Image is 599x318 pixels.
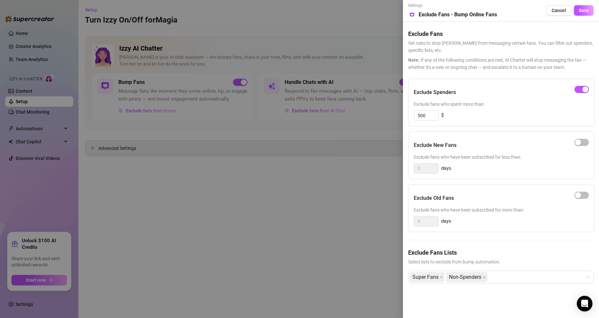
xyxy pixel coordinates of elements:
span: Exclude fans who have been subscribed for less than: [414,153,589,161]
span: days [441,165,451,172]
button: Cancel [546,5,571,16]
h5: Exclude Fans [408,29,594,38]
span: Non-Spenders [449,272,481,282]
span: Non-Spenders [446,272,488,282]
h5: Exclude Old Fans [414,194,454,202]
span: $ [441,112,444,119]
span: days [441,217,451,225]
span: If any of the following conditions are met, AI Chatter will stop messaging the fan — whether it's... [408,56,594,71]
span: Exclude fans who spent more than: [414,101,589,108]
h5: Exclude New Fans [414,141,457,149]
span: close [440,276,443,279]
h5: Exclude Fans - Bump Online Fans [419,11,497,19]
span: Cancel [552,8,566,13]
span: Exclude fans who have been subscribed for more than: [414,206,589,214]
span: close [483,276,486,279]
span: Super Fans [409,272,445,282]
h5: Exclude Spenders [414,88,456,96]
span: Super Fans [412,272,439,282]
span: Note: [408,57,420,63]
div: Open Intercom Messenger [577,296,592,311]
span: Select lists to exclude from bump automation. [408,258,594,265]
span: Save [579,8,589,13]
span: Set rules to stop [PERSON_NAME] from messaging certain fans. You can filter out spenders, specifi... [408,40,594,54]
span: Settings [408,3,497,9]
h5: Exclude Fans Lists [408,248,594,257]
button: Save [574,5,594,16]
